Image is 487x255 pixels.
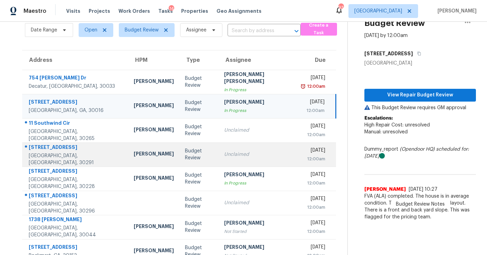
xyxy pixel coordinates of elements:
[89,8,110,15] span: Projects
[185,99,213,113] div: Budget Review
[118,8,150,15] span: Work Orders
[364,147,469,159] i: scheduled for: [DATE]
[128,50,179,70] th: HPM
[29,201,123,215] div: [GEOGRAPHIC_DATA], [GEOGRAPHIC_DATA], 30296
[302,98,325,107] div: [DATE]
[302,131,325,138] div: 12:00am
[306,83,325,90] div: 12:00am
[22,50,128,70] th: Address
[370,91,470,100] span: View Repair Budget Review
[304,21,334,37] span: Create a Task
[224,228,291,235] div: Not Started
[301,23,337,36] button: Create a Task
[224,151,291,158] div: Unclaimed
[435,8,477,15] span: [PERSON_NAME]
[302,107,325,114] div: 12:00am
[134,78,174,86] div: [PERSON_NAME]
[302,123,325,131] div: [DATE]
[134,174,174,183] div: [PERSON_NAME]
[29,128,123,142] div: [GEOGRAPHIC_DATA], [GEOGRAPHIC_DATA], 30265
[29,120,123,128] div: 11 Southwind Cir
[179,50,219,70] th: Type
[31,27,57,34] span: Date Range
[364,32,408,39] div: [DATE] by 12:00am
[364,50,413,57] h5: [STREET_ADDRESS]
[185,196,213,210] div: Budget Review
[29,225,123,238] div: [GEOGRAPHIC_DATA], [GEOGRAPHIC_DATA], 30044
[364,20,425,27] h2: Budget Review
[29,192,123,201] div: [STREET_ADDRESS]
[302,195,325,204] div: [DATE]
[364,89,476,102] button: View Repair Budget Review
[224,199,291,206] div: Unclaimed
[364,146,476,160] div: Dummy_report
[224,98,291,107] div: [PERSON_NAME]
[66,8,80,15] span: Visits
[125,27,159,34] span: Budget Review
[216,8,262,15] span: Geo Assignments
[24,8,46,15] span: Maestro
[29,144,123,152] div: [STREET_ADDRESS]
[364,60,476,67] div: [GEOGRAPHIC_DATA]
[302,155,325,162] div: 12:00am
[413,47,422,60] button: Copy Address
[338,4,343,11] div: 93
[29,152,123,166] div: [GEOGRAPHIC_DATA], [GEOGRAPHIC_DATA], 30291
[224,127,291,134] div: Unclaimed
[134,223,174,232] div: [PERSON_NAME]
[224,219,291,228] div: [PERSON_NAME]
[224,86,291,93] div: In Progress
[364,116,393,121] b: Escalations:
[224,180,291,187] div: In Progress
[364,130,408,134] span: Manual: unresolved
[302,147,325,155] div: [DATE]
[224,171,291,180] div: [PERSON_NAME]
[302,204,325,211] div: 12:00am
[300,83,306,90] img: Overdue Alarm Icon
[29,107,123,114] div: [GEOGRAPHIC_DATA], GA, 30016
[364,104,476,111] p: This Budget Review requires GM approval
[219,50,296,70] th: Assignee
[181,8,208,15] span: Properties
[185,220,213,234] div: Budget Review
[186,27,206,34] span: Assignee
[185,172,213,186] div: Budget Review
[296,50,336,70] th: Due
[169,5,174,12] div: 14
[134,102,174,111] div: [PERSON_NAME]
[392,201,449,208] span: Budget Review Notes
[224,71,291,86] div: [PERSON_NAME] [PERSON_NAME]
[224,244,291,252] div: [PERSON_NAME]
[158,9,173,13] span: Tasks
[364,186,406,193] span: [PERSON_NAME]
[409,187,437,192] span: [DATE] 10:27
[134,150,174,159] div: [PERSON_NAME]
[302,74,325,83] div: [DATE]
[85,27,97,34] span: Open
[29,74,123,83] div: 754 [PERSON_NAME] Dr
[134,126,174,135] div: [PERSON_NAME]
[185,75,213,89] div: Budget Review
[364,123,430,127] span: High Repair Cost: unresolved
[224,107,291,114] div: In Progress
[29,176,123,190] div: [GEOGRAPHIC_DATA], [GEOGRAPHIC_DATA], 30228
[354,8,402,15] span: [GEOGRAPHIC_DATA]
[185,123,213,137] div: Budget Review
[185,148,213,161] div: Budget Review
[302,171,325,180] div: [DATE]
[228,26,281,36] input: Search by address
[364,193,476,220] span: FVA (ALA) completed. The house is in average condition. The house has a split-level layout. There...
[29,83,123,90] div: Decatur, [GEOGRAPHIC_DATA], 30033
[292,26,301,36] button: Open
[29,244,123,252] div: [STREET_ADDRESS]
[400,147,435,152] i: (Opendoor HQ)
[302,228,325,235] div: 12:00am
[29,98,123,107] div: [STREET_ADDRESS]
[29,168,123,176] div: [STREET_ADDRESS]
[302,180,325,187] div: 12:00am
[29,216,123,225] div: 1738 [PERSON_NAME]
[302,244,325,252] div: [DATE]
[302,219,325,228] div: [DATE]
